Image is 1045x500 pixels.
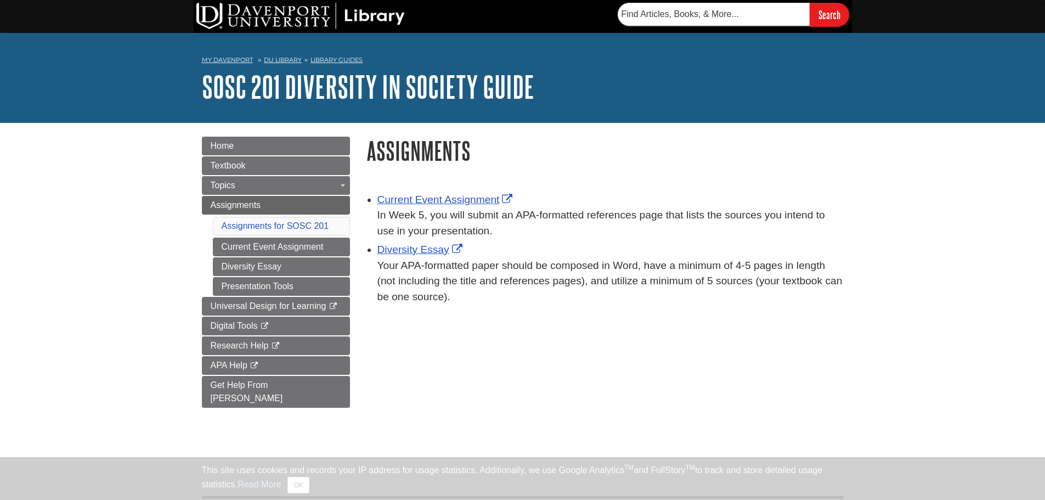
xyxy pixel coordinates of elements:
[618,3,849,26] form: Searches DU Library's articles, books, and more
[196,3,405,29] img: DU Library
[238,480,281,489] a: Read More
[211,361,247,370] span: APA Help
[202,176,350,195] a: Topics
[202,376,350,408] a: Get Help From [PERSON_NAME]
[213,238,350,256] a: Current Event Assignment
[202,196,350,215] a: Assignments
[250,362,259,369] i: This link opens in a new window
[377,194,516,205] a: Link opens in new window
[213,277,350,296] a: Presentation Tools
[618,3,810,26] input: Find Articles, Books, & More...
[211,341,269,350] span: Research Help
[211,200,261,210] span: Assignments
[211,161,246,170] span: Textbook
[271,342,280,350] i: This link opens in a new window
[211,380,283,403] span: Get Help From [PERSON_NAME]
[211,321,258,330] span: Digital Tools
[377,207,844,239] div: In Week 5, you will submit an APA-formatted references page that lists the sources you intend to ...
[810,3,849,26] input: Search
[377,244,465,255] a: Link opens in new window
[202,297,350,316] a: Universal Design for Learning
[624,464,634,471] sup: TM
[202,53,844,70] nav: breadcrumb
[202,137,350,408] div: Guide Page Menu
[366,137,844,165] h1: Assignments
[287,477,309,493] button: Close
[222,221,329,231] a: Assignments for SOSC 201
[329,303,338,310] i: This link opens in a new window
[202,336,350,355] a: Research Help
[202,137,350,155] a: Home
[202,156,350,175] a: Textbook
[202,317,350,335] a: Digital Tools
[377,258,844,305] div: Your APA-formatted paper should be composed in Word, have a minimum of 4-5 pages in length (not i...
[202,464,844,493] div: This site uses cookies and records your IP address for usage statistics. Additionally, we use Goo...
[202,55,253,65] a: My Davenport
[310,56,363,64] a: Library Guides
[202,70,534,104] a: SOSC 201 Diversity in Society Guide
[260,323,269,330] i: This link opens in a new window
[211,141,234,150] span: Home
[213,257,350,276] a: Diversity Essay
[211,301,326,311] span: Universal Design for Learning
[211,181,235,190] span: Topics
[202,356,350,375] a: APA Help
[264,56,302,64] a: DU Library
[686,464,695,471] sup: TM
